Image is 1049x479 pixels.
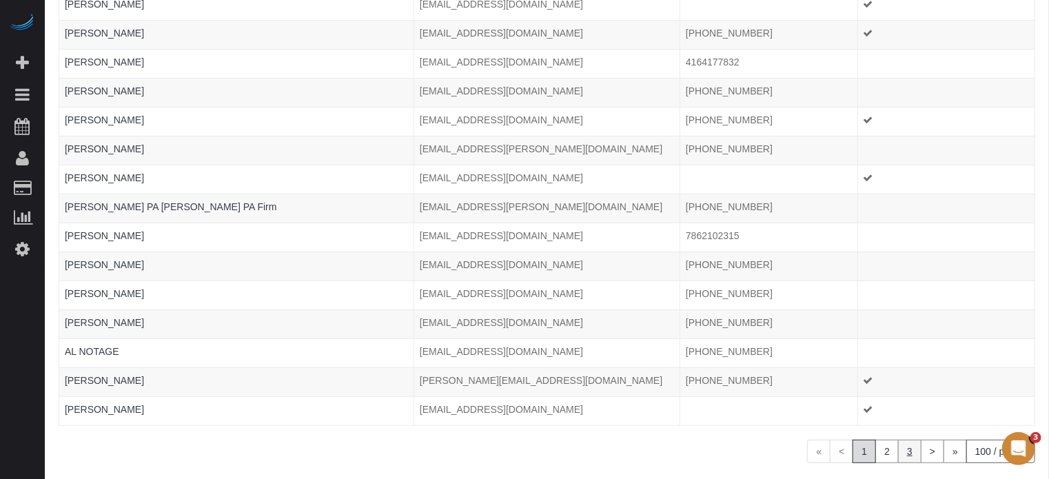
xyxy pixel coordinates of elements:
[680,165,857,194] td: Phone
[65,214,408,217] div: Tags
[414,309,680,338] td: Email
[857,107,1035,136] td: Confirmed
[65,11,408,14] div: Tags
[857,281,1035,309] td: Confirmed
[830,440,853,463] span: <
[59,78,414,107] td: Name
[59,281,414,309] td: Name
[65,375,144,386] a: [PERSON_NAME]
[59,20,414,49] td: Name
[680,20,857,49] td: Phone
[857,20,1035,49] td: Confirmed
[414,252,680,281] td: Email
[65,346,119,357] a: AL NOTAGE
[898,440,921,463] a: 3
[857,396,1035,425] td: Confirmed
[680,252,857,281] td: Phone
[65,156,408,159] div: Tags
[680,338,857,367] td: Phone
[65,358,408,362] div: Tags
[853,440,876,463] span: 1
[65,387,408,391] div: Tags
[65,259,144,270] a: [PERSON_NAME]
[680,396,857,425] td: Phone
[65,201,277,212] a: [PERSON_NAME] PA [PERSON_NAME] PA Firm
[65,272,408,275] div: Tags
[414,223,680,252] td: Email
[807,440,831,463] span: «
[65,85,144,96] a: [PERSON_NAME]
[59,194,414,223] td: Name
[59,107,414,136] td: Name
[680,194,857,223] td: Phone
[59,49,414,78] td: Name
[1002,432,1035,465] iframe: Intercom live chat
[944,440,967,463] a: »
[680,281,857,309] td: Phone
[65,416,408,420] div: Tags
[875,440,899,463] a: 2
[65,230,144,241] a: [PERSON_NAME]
[65,57,144,68] a: [PERSON_NAME]
[8,14,36,33] img: Automaid Logo
[414,396,680,425] td: Email
[65,185,408,188] div: Tags
[414,20,680,49] td: Email
[414,49,680,78] td: Email
[680,367,857,396] td: Phone
[857,223,1035,252] td: Confirmed
[807,440,1035,463] nav: Pagination navigation
[59,136,414,165] td: Name
[59,367,414,396] td: Name
[966,440,1035,463] button: 100 / page
[59,396,414,425] td: Name
[414,78,680,107] td: Email
[414,194,680,223] td: Email
[65,98,408,101] div: Tags
[414,107,680,136] td: Email
[65,172,144,183] a: [PERSON_NAME]
[414,136,680,165] td: Email
[65,143,144,154] a: [PERSON_NAME]
[65,317,144,328] a: [PERSON_NAME]
[857,78,1035,107] td: Confirmed
[1030,432,1041,443] span: 3
[59,338,414,367] td: Name
[59,165,414,194] td: Name
[65,404,144,415] a: [PERSON_NAME]
[857,49,1035,78] td: Confirmed
[65,127,408,130] div: Tags
[59,252,414,281] td: Name
[414,281,680,309] td: Email
[65,69,408,72] div: Tags
[65,114,144,125] a: [PERSON_NAME]
[414,367,680,396] td: Email
[680,107,857,136] td: Phone
[680,223,857,252] td: Phone
[59,223,414,252] td: Name
[65,243,408,246] div: Tags
[680,309,857,338] td: Phone
[65,40,408,43] div: Tags
[857,338,1035,367] td: Confirmed
[414,338,680,367] td: Email
[65,300,408,304] div: Tags
[680,49,857,78] td: Phone
[857,165,1035,194] td: Confirmed
[857,252,1035,281] td: Confirmed
[65,329,408,333] div: Tags
[65,288,144,299] a: [PERSON_NAME]
[414,165,680,194] td: Email
[857,136,1035,165] td: Confirmed
[921,440,944,463] a: >
[59,309,414,338] td: Name
[680,78,857,107] td: Phone
[857,367,1035,396] td: Confirmed
[857,194,1035,223] td: Confirmed
[857,309,1035,338] td: Confirmed
[680,136,857,165] td: Phone
[65,28,144,39] a: [PERSON_NAME]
